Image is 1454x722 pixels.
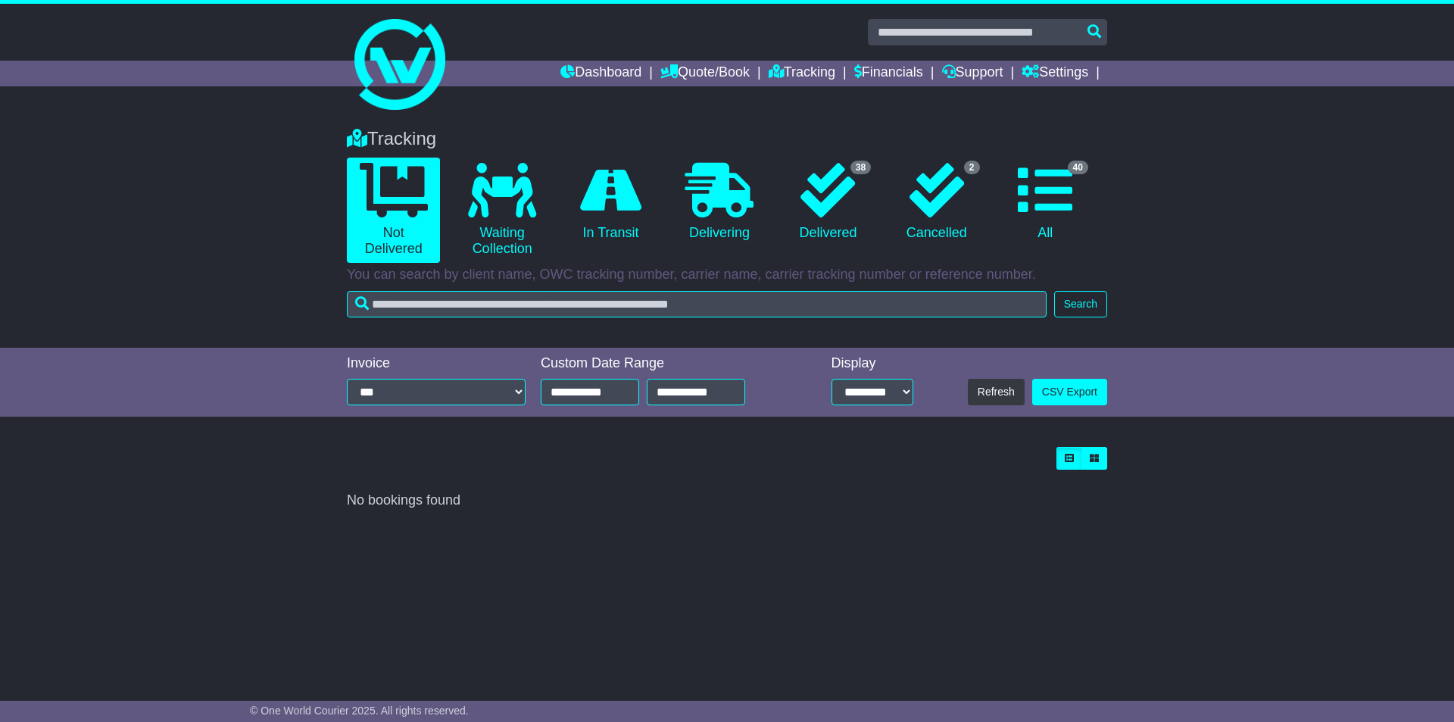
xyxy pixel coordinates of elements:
button: Refresh [968,379,1025,405]
a: 38 Delivered [782,158,875,247]
a: Tracking [769,61,835,86]
a: 40 All [999,158,1092,247]
div: Invoice [347,355,526,372]
div: Tracking [339,128,1115,150]
a: CSV Export [1032,379,1107,405]
a: 2 Cancelled [890,158,983,247]
a: Settings [1022,61,1088,86]
div: Display [832,355,913,372]
a: Waiting Collection [455,158,548,263]
a: Not Delivered [347,158,440,263]
p: You can search by client name, OWC tracking number, carrier name, carrier tracking number or refe... [347,267,1107,283]
span: © One World Courier 2025. All rights reserved. [250,705,469,717]
div: Custom Date Range [541,355,784,372]
div: No bookings found [347,492,1107,509]
a: Financials [854,61,923,86]
span: 38 [850,161,871,174]
a: Delivering [672,158,766,247]
a: Quote/Book [660,61,750,86]
a: Dashboard [560,61,641,86]
span: 40 [1068,161,1088,174]
button: Search [1054,291,1107,317]
span: 2 [964,161,980,174]
a: Support [942,61,1003,86]
a: In Transit [564,158,657,247]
